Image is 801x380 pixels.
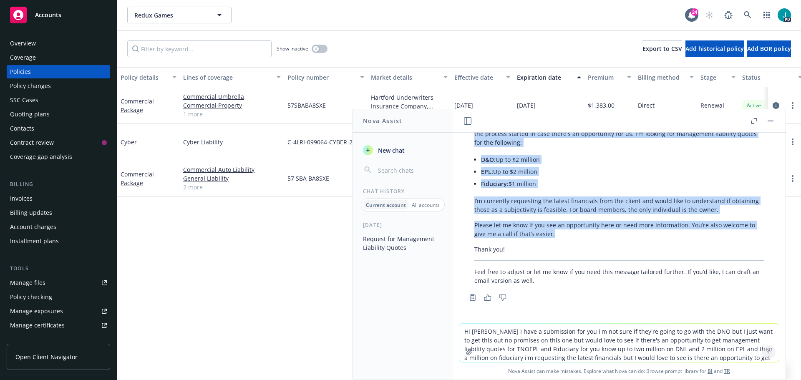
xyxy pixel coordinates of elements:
[183,92,281,101] a: Commercial Umbrella
[456,362,782,380] span: Nova Assist can make mistakes. Explore what Nova can do: Browse prompt library for and
[7,180,110,189] div: Billing
[517,73,572,82] div: Expiration date
[708,367,713,375] a: BI
[7,305,110,318] a: Manage exposures
[10,150,72,164] div: Coverage gap analysis
[451,67,514,87] button: Effective date
[183,165,281,174] a: Commercial Auto Liability
[788,137,798,147] a: more
[134,11,207,20] span: Redux Games
[474,121,764,147] p: I have a submission for you—no guarantees yet as they're still considering D&O, but I wanted to g...
[742,73,793,82] div: Status
[10,319,65,332] div: Manage certificates
[10,305,63,318] div: Manage exposures
[635,67,697,87] button: Billing method
[10,93,38,107] div: SSC Cases
[685,40,744,57] button: Add historical policy
[481,168,493,176] span: EPL:
[376,146,405,155] span: New chat
[771,101,781,111] a: circleInformation
[7,93,110,107] a: SSC Cases
[778,8,791,22] img: photo
[739,7,756,23] a: Search
[638,73,685,82] div: Billing method
[10,206,52,219] div: Billing updates
[121,97,154,114] a: Commercial Package
[371,73,438,82] div: Market details
[701,7,718,23] a: Start snowing
[7,3,110,27] a: Accounts
[287,101,326,110] span: 57SBABA8SXE
[360,232,446,254] button: Request for Management Liability Quotes
[7,136,110,149] a: Contract review
[747,40,791,57] button: Add BOR policy
[366,201,406,209] p: Current account
[7,234,110,248] a: Installment plans
[127,40,272,57] input: Filter by keyword...
[584,67,635,87] button: Premium
[35,12,61,18] span: Accounts
[183,110,281,118] a: 1 more
[284,67,368,87] button: Policy number
[183,73,272,82] div: Lines of coverage
[10,136,54,149] div: Contract review
[10,333,49,346] div: Manage BORs
[481,154,764,166] li: Up to $2 million
[287,73,355,82] div: Policy number
[474,245,764,254] p: Thank you!
[638,101,655,110] span: Direct
[287,174,329,183] span: 57 SBA BA8SXE
[412,201,440,209] p: All accounts
[691,8,698,16] div: 24
[7,276,110,289] a: Manage files
[127,7,232,23] button: Redux Games
[7,65,110,78] a: Policies
[700,101,724,110] span: Renewal
[697,67,739,87] button: Stage
[588,73,622,82] div: Premium
[7,333,110,346] a: Manage BORs
[7,220,110,234] a: Account charges
[10,276,45,289] div: Manage files
[10,65,31,78] div: Policies
[180,67,284,87] button: Lines of coverage
[746,102,762,109] span: Active
[360,143,446,158] button: New chat
[10,122,34,135] div: Contacts
[10,234,59,248] div: Installment plans
[724,367,730,375] a: TR
[7,122,110,135] a: Contacts
[183,101,281,110] a: Commercial Property
[10,37,36,50] div: Overview
[10,51,36,64] div: Coverage
[474,221,764,238] p: Please let me know if you see an opportunity here or need more information. You’re also welcome t...
[474,196,764,214] p: I’m currently requesting the latest financials from the client and would like to understand if ob...
[7,206,110,219] a: Billing updates
[496,292,509,303] button: Thumbs down
[474,267,764,285] p: Feel free to adjust or let me know if you need this message tailored further. If you’d like, I ca...
[454,101,473,110] span: [DATE]
[685,45,744,53] span: Add historical policy
[747,45,791,53] span: Add BOR policy
[10,108,50,121] div: Quoting plans
[481,180,509,188] span: Fiduciary:
[7,79,110,93] a: Policy changes
[277,45,308,52] span: Show inactive
[7,264,110,273] div: Tools
[10,220,56,234] div: Account charges
[7,290,110,304] a: Policy checking
[117,67,180,87] button: Policy details
[183,174,281,183] a: General Liability
[517,101,536,110] span: [DATE]
[353,221,453,229] div: [DATE]
[183,183,281,191] a: 2 more
[758,7,775,23] a: Switch app
[371,93,448,111] div: Hartford Underwriters Insurance Company, Hartford Insurance Group
[121,170,154,187] a: Commercial Package
[10,290,52,304] div: Policy checking
[7,108,110,121] a: Quoting plans
[353,188,453,195] div: Chat History
[121,138,137,146] a: Cyber
[10,79,51,93] div: Policy changes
